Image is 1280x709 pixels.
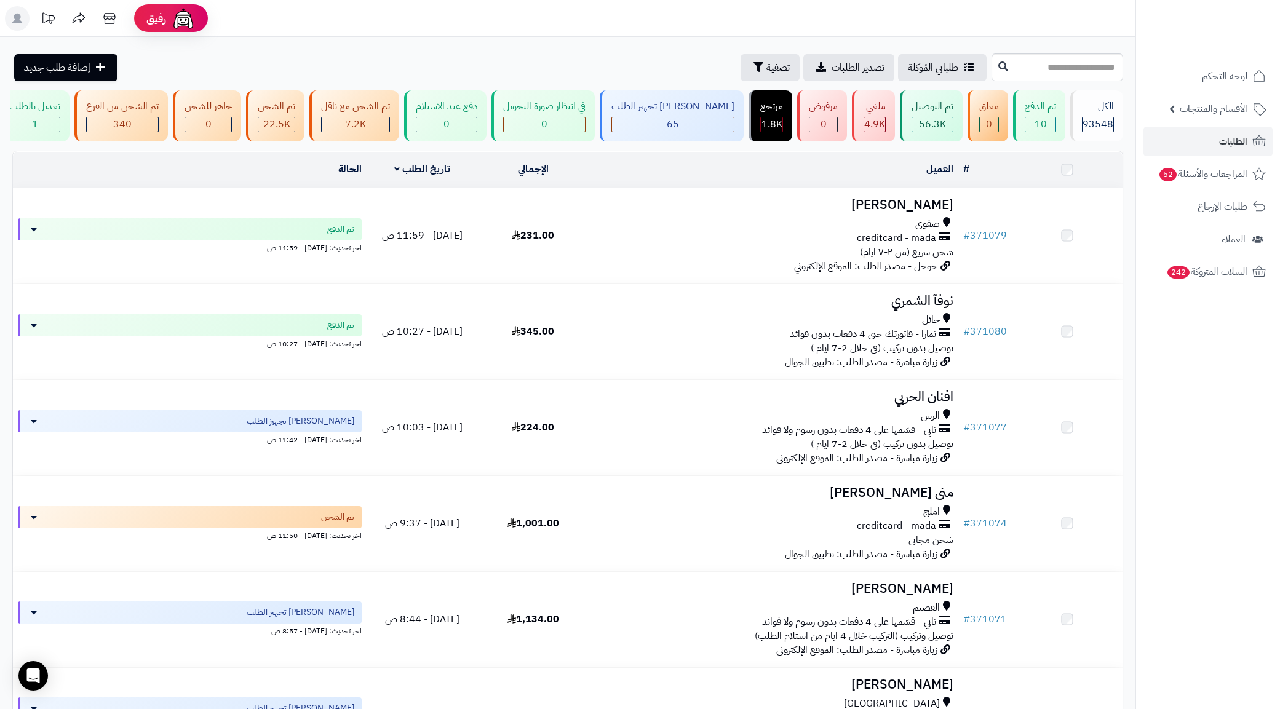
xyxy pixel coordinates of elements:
span: 224.00 [512,420,554,435]
span: 0 [541,117,547,132]
div: 0 [980,117,998,132]
a: طلبات الإرجاع [1143,192,1273,221]
div: اخر تحديث: [DATE] - 8:57 ص [18,624,362,636]
span: 242 [1167,266,1190,279]
span: صفوى [915,217,940,231]
a: #371074 [963,516,1007,531]
span: 1,001.00 [507,516,559,531]
img: logo-2.png [1196,9,1268,35]
h3: [PERSON_NAME] [594,678,953,692]
span: تم الشحن [321,511,354,523]
a: تم الشحن مع ناقل 7.2K [307,90,402,141]
a: #371080 [963,324,1007,339]
div: ملغي [864,100,886,114]
a: دفع عند الاستلام 0 [402,90,489,141]
span: 340 [113,117,132,132]
span: 0 [821,117,827,132]
a: جاهز للشحن 0 [170,90,244,141]
span: العملاء [1222,231,1246,248]
div: 340 [87,117,158,132]
div: اخر تحديث: [DATE] - 11:59 ص [18,240,362,253]
span: 7.2K [345,117,366,132]
span: زيارة مباشرة - مصدر الطلب: تطبيق الجوال [785,547,937,561]
span: توصيل وتركيب (التركيب خلال 4 ايام من استلام الطلب) [755,628,953,643]
a: المراجعات والأسئلة52 [1143,159,1273,189]
span: 0 [443,117,450,132]
a: تم الشحن من الفرع 340 [72,90,170,141]
div: 4941 [864,117,885,132]
a: لوحة التحكم [1143,61,1273,91]
div: اخر تحديث: [DATE] - 11:50 ص [18,528,362,541]
span: creditcard - mada [857,231,936,245]
span: # [963,612,970,627]
span: [PERSON_NAME] تجهيز الطلب [247,415,354,427]
h3: [PERSON_NAME] [594,198,953,212]
span: القصيم [913,601,940,615]
h3: افنان الحربي [594,390,953,404]
span: رفيق [146,11,166,26]
a: العميل [926,162,953,176]
div: 1 [10,117,60,132]
span: المراجعات والأسئلة [1158,165,1247,183]
a: # [963,162,969,176]
div: 56290 [912,117,953,132]
span: تم الدفع [327,223,354,236]
a: معلق 0 [965,90,1011,141]
span: تمارا - فاتورتك حتى 4 دفعات بدون فوائد [790,327,936,341]
span: الرس [921,409,940,423]
span: طلباتي المُوكلة [908,60,958,75]
span: املج [923,505,940,519]
span: 10 [1035,117,1047,132]
a: الكل93548 [1068,90,1126,141]
div: تم الشحن مع ناقل [321,100,390,114]
div: 65 [612,117,734,132]
a: العملاء [1143,224,1273,254]
span: توصيل بدون تركيب (في خلال 2-7 ايام ) [811,341,953,355]
span: [DATE] - 10:03 ص [382,420,463,435]
div: Open Intercom Messenger [18,661,48,691]
span: [DATE] - 9:37 ص [385,516,459,531]
div: تم الدفع [1025,100,1056,114]
span: تصفية [766,60,790,75]
div: تعديل بالطلب [9,100,60,114]
a: مرفوض 0 [795,90,849,141]
div: مرفوض [809,100,838,114]
a: في انتظار صورة التحويل 0 [489,90,597,141]
span: تم الدفع [327,319,354,331]
a: مرتجع 1.8K [746,90,795,141]
div: تم الشحن [258,100,295,114]
span: 0 [986,117,992,132]
span: زيارة مباشرة - مصدر الطلب: تطبيق الجوال [785,355,937,370]
span: [DATE] - 11:59 ص [382,228,463,243]
span: الطلبات [1219,133,1247,150]
div: 7223 [322,117,389,132]
span: الأقسام والمنتجات [1180,100,1247,117]
span: إضافة طلب جديد [24,60,90,75]
div: 0 [504,117,585,132]
a: تاريخ الطلب [394,162,450,176]
span: 1,134.00 [507,612,559,627]
span: زيارة مباشرة - مصدر الطلب: الموقع الإلكتروني [776,643,937,657]
a: #371071 [963,612,1007,627]
h3: [PERSON_NAME] [594,582,953,596]
button: تصفية [741,54,800,81]
div: 22541 [258,117,295,132]
span: [DATE] - 8:44 ص [385,612,459,627]
a: تم التوصيل 56.3K [897,90,965,141]
span: 231.00 [512,228,554,243]
span: شحن سريع (من ٢-٧ ايام) [860,245,953,259]
span: 345.00 [512,324,554,339]
a: #371079 [963,228,1007,243]
a: تحديثات المنصة [33,6,63,34]
span: حائل [922,313,940,327]
div: اخر تحديث: [DATE] - 10:27 ص [18,336,362,349]
div: اخر تحديث: [DATE] - 11:42 ص [18,432,362,445]
div: في انتظار صورة التحويل [503,100,586,114]
span: # [963,420,970,435]
span: توصيل بدون تركيب (في خلال 2-7 ايام ) [811,437,953,451]
div: تم التوصيل [912,100,953,114]
span: 93548 [1083,117,1113,132]
div: جاهز للشحن [185,100,232,114]
span: creditcard - mada [857,519,936,533]
a: الإجمالي [518,162,549,176]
